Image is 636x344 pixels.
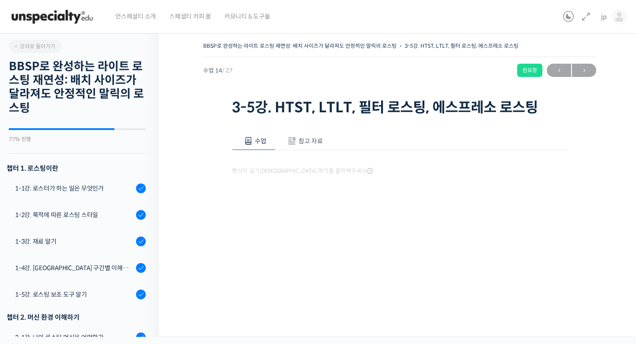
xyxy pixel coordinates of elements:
[232,99,568,116] h1: 3-5강. HTST, LTLT, 필터 로스팅, 에스프레소 로스팅
[547,65,571,76] span: ←
[517,64,542,77] div: 완료함
[15,237,133,246] div: 1-3강. 재료 알기
[9,137,146,142] div: 77% 진행
[572,65,596,76] span: →
[15,333,133,342] div: 2-1강. 나의 로스팅 머신은 어떠한가
[9,40,62,53] a: 강의로 돌아가기
[13,43,55,50] span: 강의로 돌아가기
[601,13,607,21] span: jp
[15,183,133,193] div: 1-1강. 로스터가 하는 일은 무엇인가
[9,60,146,115] h2: BBSP로 완성하는 라이트 로스팅 재연성: 배치 사이즈가 달라져도 안정적인 말릭의 로스팅
[7,162,146,174] h3: 챕터 1. 로스팅이란
[15,263,133,273] div: 1-4강. [GEOGRAPHIC_DATA] 구간별 이해와 용어
[7,311,146,323] div: 챕터 2. 머신 환경 이해하기
[203,68,233,73] span: 수업 14
[203,42,397,49] a: BBSP로 완성하는 라이트 로스팅 재연성: 배치 사이즈가 달라져도 안정적인 말릭의 로스팅
[405,42,519,49] a: 3-5강. HTST, LTLT, 필터 로스팅, 에스프레소 로스팅
[15,290,133,299] div: 1-5강. 로스팅 보조 도구 알기
[232,168,373,175] span: 영상이 끊기[DEMOGRAPHIC_DATA] 여기를 클릭해주세요
[547,64,571,77] a: ←이전
[299,137,323,145] span: 참고 자료
[222,67,233,74] span: / 27
[572,64,596,77] a: 다음→
[255,137,266,145] span: 수업
[15,210,133,220] div: 1-2강. 목적에 따른 로스팅 스타일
